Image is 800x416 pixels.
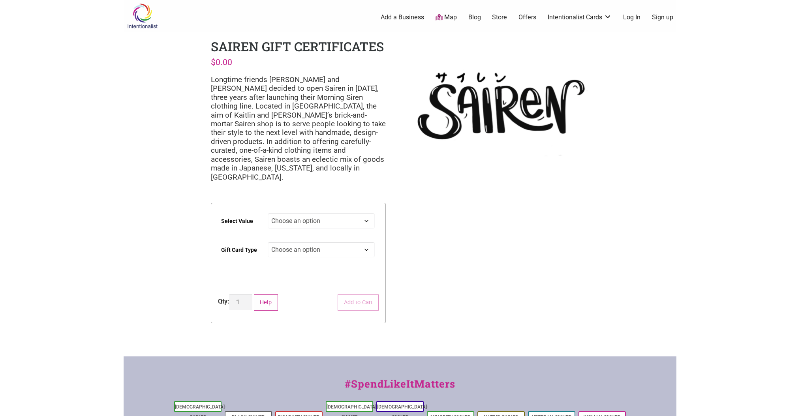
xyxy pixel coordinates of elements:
label: Select Value [221,212,253,230]
span: $ [211,57,216,67]
button: Help [254,294,278,311]
img: Intentionalist [124,3,161,29]
a: Log In [623,13,640,22]
a: Map [436,13,457,22]
bdi: 0.00 [211,57,232,67]
label: Gift Card Type [221,241,257,259]
button: Add to Cart [338,294,379,311]
a: Offers [518,13,536,22]
a: Blog [468,13,481,22]
h1: Sairen Gift Certificates [211,38,384,55]
a: Sign up [652,13,673,22]
div: Qty: [218,297,229,306]
a: Intentionalist Cards [548,13,612,22]
p: Longtime friends [PERSON_NAME] and [PERSON_NAME] decided to open Sairen in [DATE], three years af... [211,75,386,182]
a: Add a Business [381,13,424,22]
div: #SpendLikeItMatters [124,376,676,399]
img: Sairen logo [414,38,589,187]
a: Store [492,13,507,22]
input: Product quantity [229,294,252,310]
